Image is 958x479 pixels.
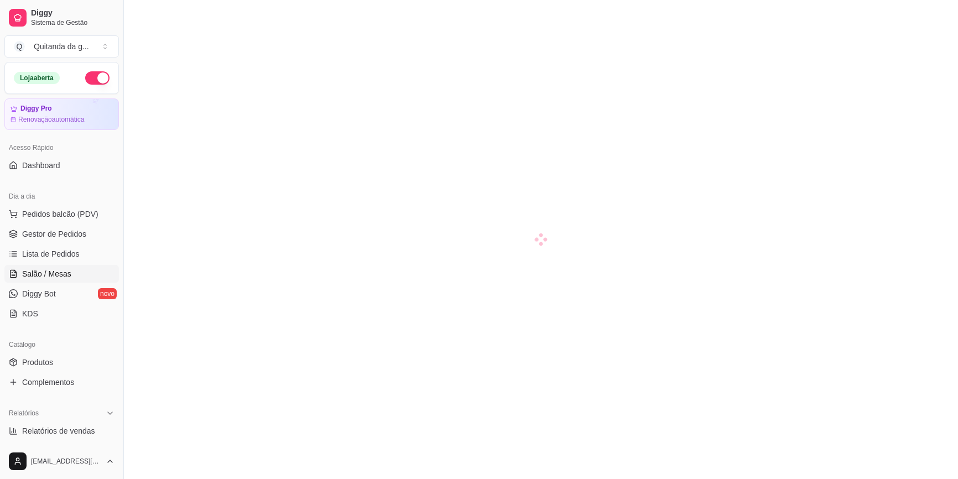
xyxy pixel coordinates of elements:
a: Relatório de clientes [4,442,119,460]
article: Renovação automática [18,115,84,124]
a: Complementos [4,373,119,391]
span: Complementos [22,377,74,388]
span: Gestor de Pedidos [22,228,86,239]
a: DiggySistema de Gestão [4,4,119,31]
span: Produtos [22,357,53,368]
span: Diggy Bot [22,288,56,299]
div: Quitanda da g ... [34,41,89,52]
span: Relatórios [9,409,39,418]
a: Produtos [4,353,119,371]
div: Loja aberta [14,72,60,84]
span: Relatórios de vendas [22,425,95,436]
a: Diggy ProRenovaçãoautomática [4,98,119,130]
button: [EMAIL_ADDRESS][DOMAIN_NAME] [4,448,119,475]
span: [EMAIL_ADDRESS][DOMAIN_NAME] [31,457,101,466]
span: Salão / Mesas [22,268,71,279]
span: Pedidos balcão (PDV) [22,209,98,220]
a: Lista de Pedidos [4,245,119,263]
article: Diggy Pro [20,105,52,113]
a: KDS [4,305,119,322]
button: Pedidos balcão (PDV) [4,205,119,223]
div: Catálogo [4,336,119,353]
span: Lista de Pedidos [22,248,80,259]
div: Acesso Rápido [4,139,119,157]
span: Q [14,41,25,52]
a: Diggy Botnovo [4,285,119,303]
button: Select a team [4,35,119,58]
span: Diggy [31,8,114,18]
a: Dashboard [4,157,119,174]
span: Sistema de Gestão [31,18,114,27]
span: KDS [22,308,38,319]
button: Alterar Status [85,71,110,85]
span: Dashboard [22,160,60,171]
a: Salão / Mesas [4,265,119,283]
a: Relatórios de vendas [4,422,119,440]
div: Dia a dia [4,188,119,205]
a: Gestor de Pedidos [4,225,119,243]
